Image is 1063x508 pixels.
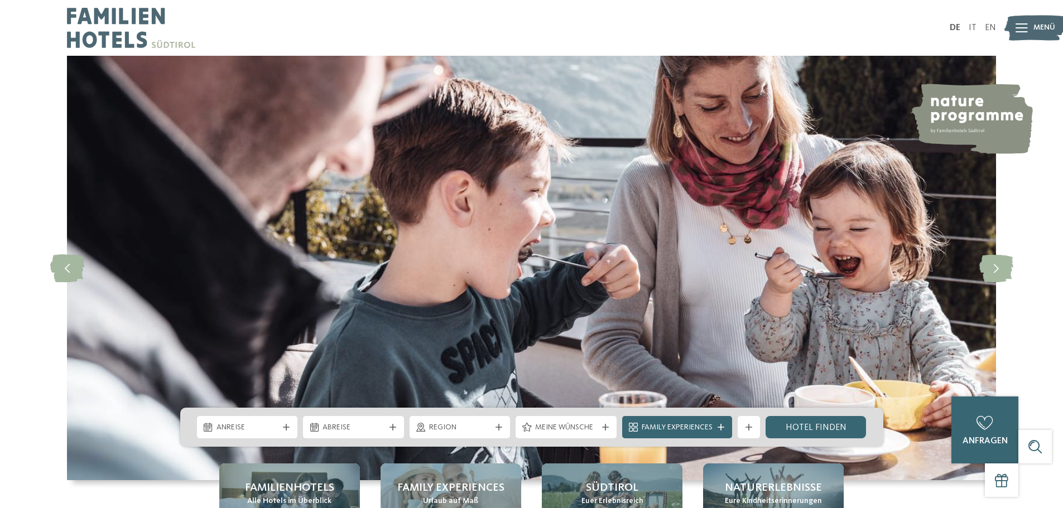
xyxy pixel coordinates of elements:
span: anfragen [963,437,1008,446]
a: Hotel finden [766,416,867,438]
span: Menü [1033,22,1055,33]
span: Abreise [323,422,384,433]
span: Familienhotels [245,480,334,496]
a: EN [985,23,996,32]
span: Eure Kindheitserinnerungen [725,496,822,507]
a: anfragen [951,396,1018,463]
span: Family Experiences [642,422,713,433]
span: Anreise [217,422,278,433]
span: Region [429,422,491,433]
img: Familienhotels Südtirol: The happy family places [67,56,996,480]
span: Urlaub auf Maß [423,496,478,507]
span: Family Experiences [397,480,504,496]
a: IT [969,23,977,32]
span: Südtirol [586,480,638,496]
span: Alle Hotels im Überblick [247,496,331,507]
span: Naturerlebnisse [725,480,822,496]
a: DE [950,23,960,32]
span: Euer Erlebnisreich [581,496,643,507]
img: nature programme by Familienhotels Südtirol [910,84,1033,154]
span: Meine Wünsche [535,422,597,433]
